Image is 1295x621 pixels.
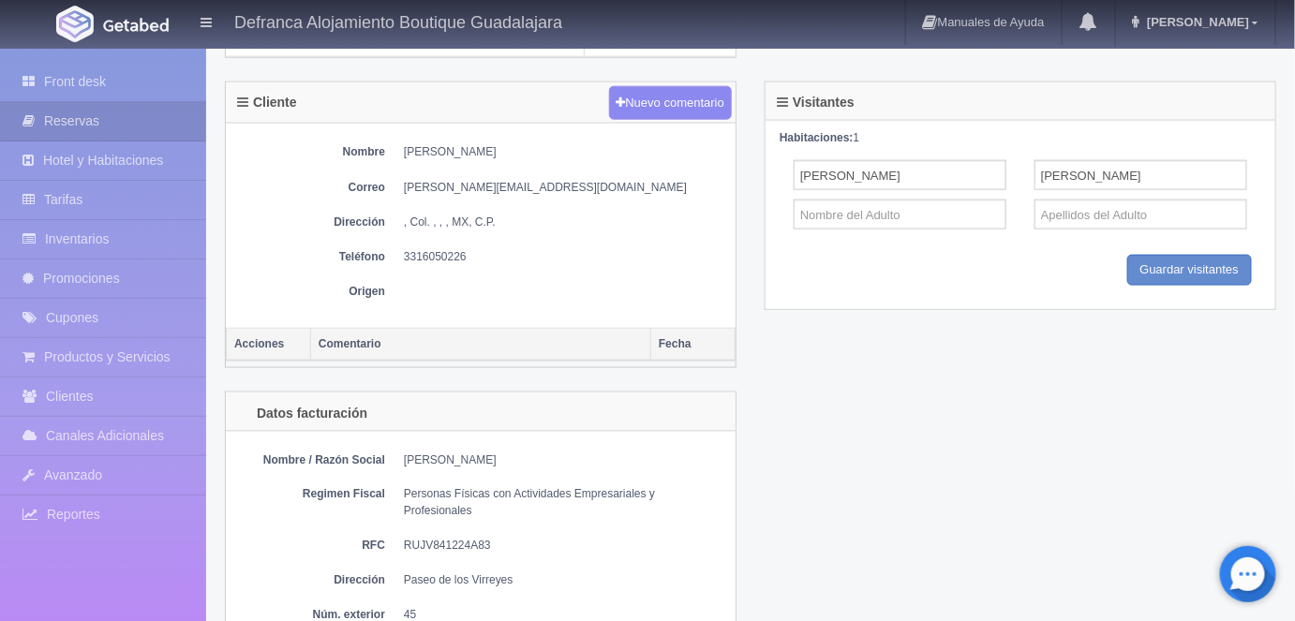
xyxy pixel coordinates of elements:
[404,249,726,265] dd: 3316050226
[234,9,562,33] h4: Defranca Alojamiento Boutique Guadalajara
[780,131,854,144] strong: Habitaciones:
[235,487,385,503] dt: Regimen Fiscal
[227,329,311,362] th: Acciones
[103,18,169,32] img: Getabed
[404,539,726,554] dd: RUJV841224A83
[780,130,1261,146] div: 1
[235,452,385,468] dt: Nombre / Razón Social
[235,249,385,265] dt: Teléfono
[794,160,1006,190] input: Nombre del Adulto
[777,96,855,110] h4: Visitantes
[404,487,726,519] dd: Personas Físicas con Actividades Empresariales y Profesionales
[1127,255,1253,286] input: Guardar visitantes
[235,180,385,196] dt: Correo
[1035,160,1247,190] input: Apellidos del Adulto
[311,329,651,362] th: Comentario
[56,6,94,42] img: Getabed
[237,406,367,421] h4: Datos facturación
[235,214,385,230] dt: Dirección
[651,329,736,362] th: Fecha
[237,96,297,110] h4: Cliente
[235,539,385,554] dt: RFC
[404,452,726,468] dd: [PERSON_NAME]
[404,573,726,589] dd: Paseo de los Virreyes
[1035,200,1247,229] input: Apellidos del Adulto
[609,86,733,121] button: Nuevo comentario
[404,144,726,160] dd: [PERSON_NAME]
[404,214,726,230] dd: , Col. , , , MX, C.P.
[235,284,385,300] dt: Origen
[235,573,385,589] dt: Dirección
[404,180,726,196] dd: [PERSON_NAME][EMAIL_ADDRESS][DOMAIN_NAME]
[794,200,1006,229] input: Nombre del Adulto
[235,144,385,160] dt: Nombre
[1142,15,1249,29] span: [PERSON_NAME]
